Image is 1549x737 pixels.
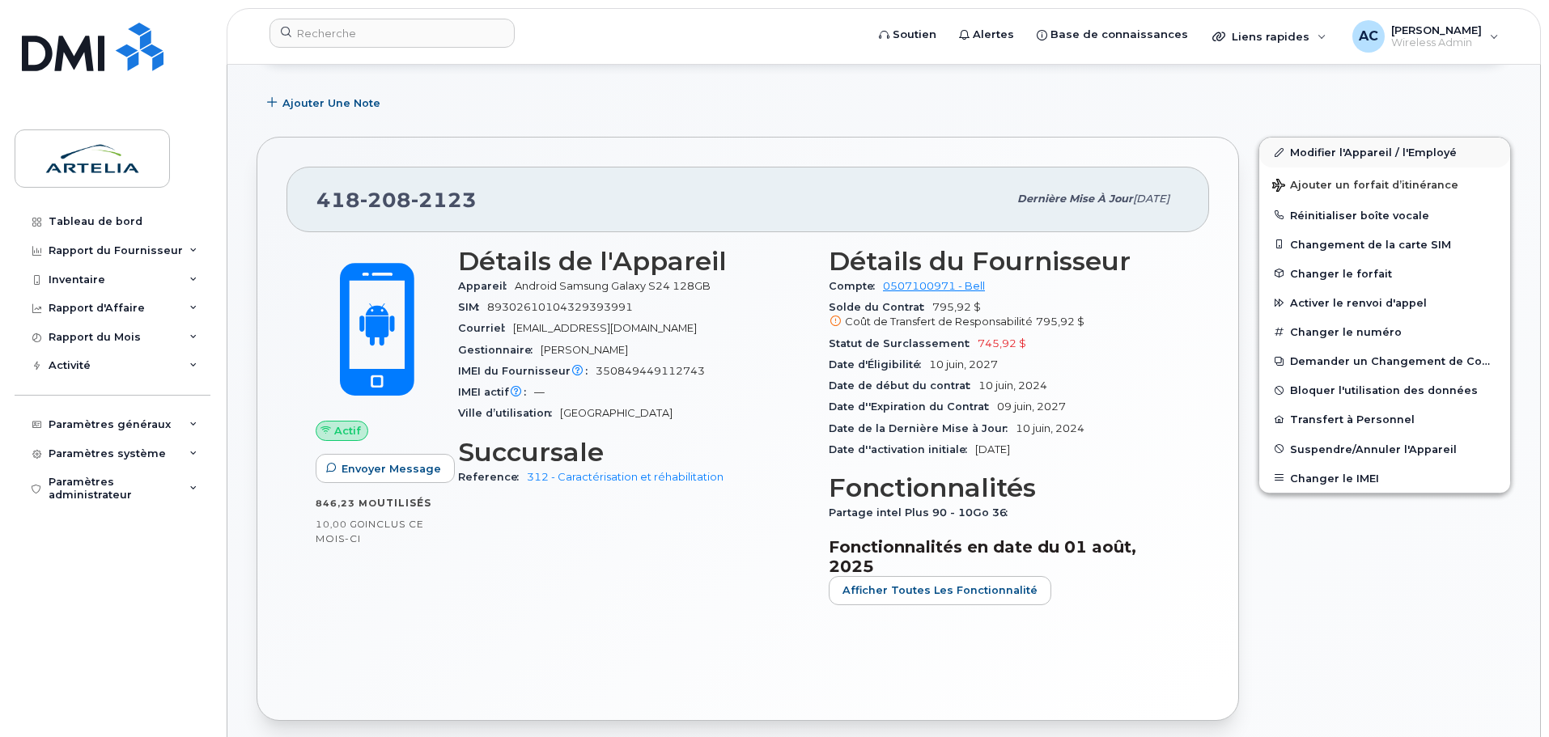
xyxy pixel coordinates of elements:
[1201,20,1338,53] div: Liens rapides
[829,422,1016,434] span: Date de la Dernière Mise à Jour
[513,322,697,334] span: [EMAIL_ADDRESS][DOMAIN_NAME]
[360,188,411,212] span: 208
[316,518,424,544] span: inclus ce mois-ci
[883,280,985,292] a: 0507100971 - Bell
[1290,297,1427,309] span: Activer le renvoi d'appel
[829,247,1180,276] h3: Détails du Fournisseur
[829,358,929,371] span: Date d'Éligibilité
[1391,23,1482,36] span: [PERSON_NAME]
[1259,434,1510,464] button: Suspendre/Annuler l'Appareil
[1259,201,1510,230] button: Réinitialiser boîte vocale
[458,344,541,356] span: Gestionnaire
[829,443,975,455] span: Date d''activation initiale
[458,365,596,377] span: IMEI du Fournisseur
[948,19,1025,51] a: Alertes
[596,365,705,377] span: 350849449112743
[458,247,809,276] h3: Détails de l'Appareil
[975,443,1010,455] span: [DATE]
[377,497,431,509] span: utilisés
[1036,316,1084,328] span: 795,92 $
[929,358,998,371] span: 10 juin, 2027
[487,301,633,313] span: 89302610104329393991
[1232,30,1309,43] span: Liens rapides
[1341,20,1510,53] div: Alexandre Chagnon
[316,454,455,483] button: Envoyer Message
[978,379,1047,392] span: 10 juin, 2024
[868,19,948,51] a: Soutien
[560,407,673,419] span: [GEOGRAPHIC_DATA]
[458,407,560,419] span: Ville d’utilisation
[1359,27,1378,46] span: AC
[829,537,1180,576] h3: Fonctionnalités en date du 01 août, 2025
[458,438,809,467] h3: Succursale
[458,301,487,313] span: SIM
[1259,346,1510,375] button: Demander un Changement de Compte
[1017,193,1133,205] span: Dernière mise à jour
[893,27,936,43] span: Soutien
[1025,19,1199,51] a: Base de connaissances
[458,280,515,292] span: Appareil
[1259,259,1510,288] button: Changer le forfait
[411,188,477,212] span: 2123
[829,301,932,313] span: Solde du Contrat
[829,301,1180,330] span: 795,92 $
[978,337,1026,349] span: 745,92 $
[1133,193,1169,205] span: [DATE]
[458,386,534,398] span: IMEI actif
[1259,230,1510,259] button: Changement de la carte SIM
[342,461,441,477] span: Envoyer Message
[269,19,515,48] input: Recherche
[829,379,978,392] span: Date de début du contrat
[829,473,1180,502] h3: Fonctionnalités
[541,344,628,356] span: [PERSON_NAME]
[334,423,361,438] span: Actif
[1016,422,1084,434] span: 10 juin, 2024
[1391,36,1482,49] span: Wireless Admin
[458,471,527,483] span: Reference
[1259,464,1510,493] button: Changer le IMEI
[829,400,997,413] span: Date d''Expiration du Contrat
[1272,179,1458,194] span: Ajouter un forfait d’itinérance
[316,188,477,212] span: 418
[458,322,513,334] span: Courriel
[973,27,1014,43] span: Alertes
[316,498,377,509] span: 846,23 Mo
[1259,375,1510,405] button: Bloquer l'utilisation des données
[527,471,724,483] a: 312 - Caractérisation et réhabilitation
[829,337,978,349] span: Statut de Surclassement
[845,316,1033,328] span: Coût de Transfert de Responsabilité
[1259,317,1510,346] button: Changer le numéro
[1259,405,1510,434] button: Transfert à Personnel
[829,576,1051,605] button: Afficher Toutes les Fonctionnalité
[316,519,365,530] span: 10,00 Go
[1050,27,1188,43] span: Base de connaissances
[257,88,394,117] button: Ajouter une Note
[829,280,883,292] span: Compte
[1290,267,1392,279] span: Changer le forfait
[997,400,1066,413] span: 09 juin, 2027
[1259,138,1510,167] a: Modifier l'Appareil / l'Employé
[515,280,711,292] span: Android Samsung Galaxy S24 128GB
[534,386,545,398] span: —
[1259,167,1510,201] button: Ajouter un forfait d’itinérance
[1259,288,1510,317] button: Activer le renvoi d'appel
[829,506,1016,519] span: Partage intel Plus 90 - 10Go 36
[1290,443,1457,455] span: Suspendre/Annuler l'Appareil
[842,582,1038,598] span: Afficher Toutes les Fonctionnalité
[282,95,380,111] span: Ajouter une Note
